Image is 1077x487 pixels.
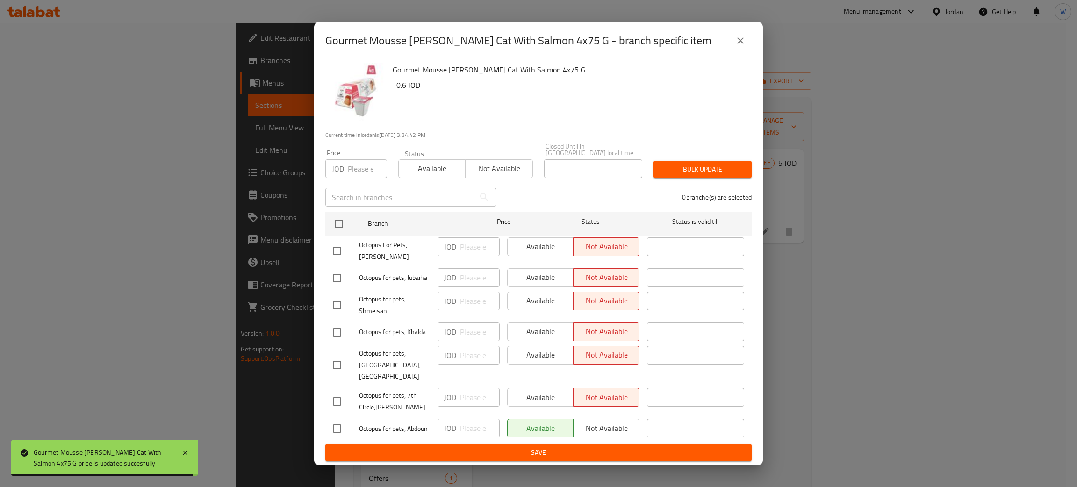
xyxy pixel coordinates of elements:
[460,322,500,341] input: Please enter price
[444,272,456,283] p: JOD
[661,164,744,175] span: Bulk update
[444,392,456,403] p: JOD
[465,159,532,178] button: Not available
[332,163,344,174] p: JOD
[542,216,639,228] span: Status
[325,63,385,123] img: Gourmet Mousse Pate Cat With Salmon 4x75 G
[444,326,456,337] p: JOD
[682,193,752,202] p: 0 branche(s) are selected
[348,159,387,178] input: Please enter price
[359,423,430,435] span: Octopus for pets, Abdoun
[469,162,529,175] span: Not available
[460,346,500,365] input: Please enter price
[444,423,456,434] p: JOD
[402,162,462,175] span: Available
[393,63,744,76] h6: Gourmet Mousse [PERSON_NAME] Cat With Salmon 4x75 G
[444,350,456,361] p: JOD
[368,218,465,229] span: Branch
[473,216,535,228] span: Price
[460,388,500,407] input: Please enter price
[325,33,711,48] h2: Gourmet Mousse [PERSON_NAME] Cat With Salmon 4x75 G - branch specific item
[359,326,430,338] span: Octopus for pets, Khalda
[333,447,744,458] span: Save
[460,237,500,256] input: Please enter price
[396,79,744,92] h6: 0.6 JOD
[444,295,456,307] p: JOD
[325,188,475,207] input: Search in branches
[653,161,752,178] button: Bulk update
[729,29,752,52] button: close
[359,294,430,317] span: Octopus for pets, Shmeisani
[359,239,430,263] span: Octopus For Pets, [PERSON_NAME]
[647,216,744,228] span: Status is valid till
[359,390,430,413] span: Octopus for pets, 7th Circle,[PERSON_NAME]
[444,241,456,252] p: JOD
[34,447,172,468] div: Gourmet Mousse [PERSON_NAME] Cat With Salmon 4x75 G price is updated succesfully
[325,131,752,139] p: Current time in Jordan is [DATE] 3:24:42 PM
[460,268,500,287] input: Please enter price
[359,348,430,383] span: Octopus for pets, [GEOGRAPHIC_DATA], [GEOGRAPHIC_DATA]
[398,159,466,178] button: Available
[325,444,752,461] button: Save
[460,419,500,437] input: Please enter price
[460,292,500,310] input: Please enter price
[359,272,430,284] span: Octopus for pets, Jubaiha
